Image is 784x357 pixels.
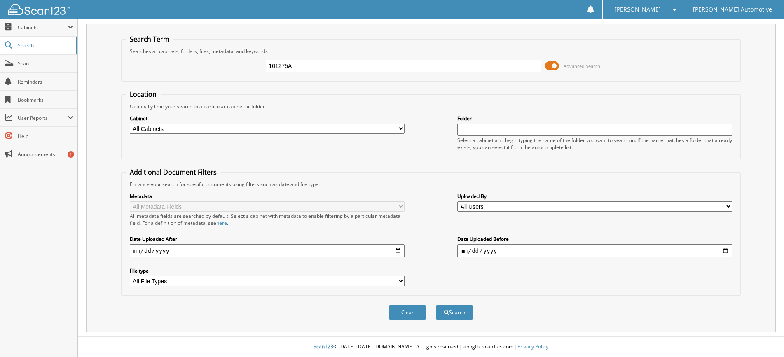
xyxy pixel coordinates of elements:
[457,236,732,243] label: Date Uploaded Before
[18,42,72,49] span: Search
[8,4,70,15] img: scan123-logo-white.svg
[457,244,732,257] input: end
[68,151,74,158] div: 1
[130,236,405,243] label: Date Uploaded After
[457,137,732,151] div: Select a cabinet and begin typing the name of the folder you want to search in. If the name match...
[126,48,737,55] div: Searches all cabinets, folders, files, metadata, and keywords
[18,24,68,31] span: Cabinets
[457,115,732,122] label: Folder
[18,151,73,158] span: Announcements
[126,103,737,110] div: Optionally limit your search to a particular cabinet or folder
[314,343,333,350] span: Scan123
[389,305,426,320] button: Clear
[18,60,73,67] span: Scan
[130,244,405,257] input: start
[216,219,227,226] a: here
[18,96,73,103] span: Bookmarks
[743,317,784,357] iframe: Chat Widget
[436,305,473,320] button: Search
[130,267,405,274] label: File type
[126,168,221,177] legend: Additional Document Filters
[517,343,548,350] a: Privacy Policy
[130,212,405,226] div: All metadata fields are searched by default. Select a cabinet with metadata to enable filtering b...
[615,7,661,12] span: [PERSON_NAME]
[130,115,405,122] label: Cabinet
[18,114,68,121] span: User Reports
[18,133,73,140] span: Help
[18,78,73,85] span: Reminders
[126,181,737,188] div: Enhance your search for specific documents using filters such as date and file type.
[693,7,772,12] span: [PERSON_NAME] Automotive
[130,193,405,200] label: Metadata
[78,337,784,357] div: © [DATE]-[DATE] [DOMAIN_NAME]. All rights reserved | appg02-scan123-com |
[457,193,732,200] label: Uploaded By
[564,63,600,69] span: Advanced Search
[126,90,161,99] legend: Location
[126,35,173,44] legend: Search Term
